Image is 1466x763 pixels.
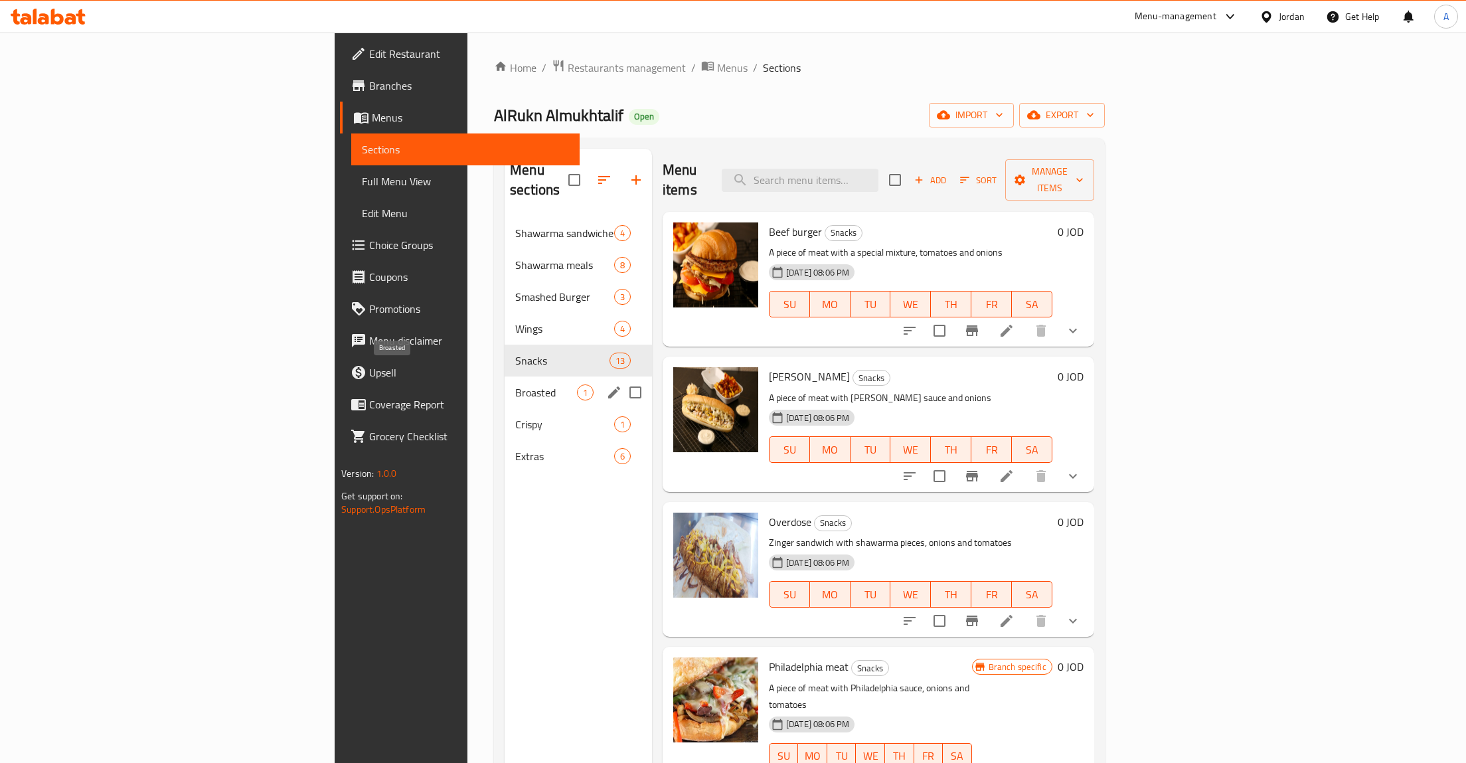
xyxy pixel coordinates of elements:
[1443,9,1449,24] span: A
[1057,460,1089,492] button: show more
[769,581,810,608] button: SU
[890,581,931,608] button: WE
[701,59,748,76] a: Menus
[568,60,686,76] span: Restaurants management
[663,160,706,200] h2: Menu items
[369,78,569,94] span: Branches
[620,164,652,196] button: Add section
[615,291,630,303] span: 3
[1016,163,1084,197] span: Manage items
[1025,605,1057,637] button: delete
[1135,9,1216,25] div: Menu-management
[1005,159,1094,201] button: Manage items
[769,535,1052,551] p: Zinger sandwich with shawarma pieces, onions and tomatoes
[1012,581,1052,608] button: SA
[856,295,886,314] span: TU
[369,396,569,412] span: Coverage Report
[1058,513,1084,531] h6: 0 JOD
[604,382,624,402] button: edit
[1017,585,1047,604] span: SA
[369,237,569,253] span: Choice Groups
[810,291,851,317] button: MO
[505,313,652,345] div: Wings4
[894,460,926,492] button: sort-choices
[673,367,758,452] img: Alfredo
[340,420,580,452] a: Grocery Checklist
[614,289,631,305] div: items
[769,291,810,317] button: SU
[717,60,748,76] span: Menus
[369,428,569,444] span: Grocery Checklist
[1058,367,1084,386] h6: 0 JOD
[369,46,569,62] span: Edit Restaurant
[936,585,966,604] span: TH
[956,315,988,347] button: Branch-specific-item
[971,291,1012,317] button: FR
[939,107,1003,124] span: import
[614,225,631,241] div: items
[552,59,686,76] a: Restaurants management
[505,377,652,408] div: Broasted1edit
[1017,295,1047,314] span: SA
[852,661,888,676] span: Snacks
[931,581,971,608] button: TH
[896,585,926,604] span: WE
[957,170,1000,191] button: Sort
[931,291,971,317] button: TH
[769,244,1052,261] p: A piece of meat with a special mixture, tomatoes and onions
[825,225,862,240] span: Snacks
[369,365,569,381] span: Upsell
[856,440,886,460] span: TU
[505,217,652,249] div: Shawarma sandwiches4
[936,440,966,460] span: TH
[505,440,652,472] div: Extras6
[722,169,878,192] input: search
[615,227,630,240] span: 4
[851,291,891,317] button: TU
[769,367,850,386] span: [PERSON_NAME]
[505,345,652,377] div: Snacks13
[610,355,630,367] span: 13
[960,173,997,188] span: Sort
[578,386,593,399] span: 1
[815,440,845,460] span: MO
[340,70,580,102] a: Branches
[515,448,614,464] span: Extras
[951,170,1005,191] span: Sort items
[372,110,569,126] span: Menus
[615,450,630,463] span: 6
[615,418,630,431] span: 1
[781,718,855,730] span: [DATE] 08:06 PM
[909,170,951,191] span: Add item
[909,170,951,191] button: Add
[614,321,631,337] div: items
[614,416,631,432] div: items
[1030,107,1094,124] span: export
[781,412,855,424] span: [DATE] 08:06 PM
[814,515,852,531] div: Snacks
[977,440,1007,460] span: FR
[515,289,614,305] span: Smashed Burger
[673,657,758,742] img: Philadelphia meat
[362,173,569,189] span: Full Menu View
[341,501,426,518] a: Support.OpsPlatform
[815,515,851,531] span: Snacks
[340,388,580,420] a: Coverage Report
[769,222,822,242] span: Beef burger
[340,357,580,388] a: Upsell
[983,661,1052,673] span: Branch specific
[769,680,972,713] p: A piece of meat with Philadelphia sauce, onions and tomatoes
[614,448,631,464] div: items
[515,321,614,337] div: Wings
[369,269,569,285] span: Coupons
[936,295,966,314] span: TH
[781,556,855,569] span: [DATE] 08:06 PM
[1012,436,1052,463] button: SA
[1279,9,1305,24] div: Jordan
[856,585,886,604] span: TU
[515,353,610,369] span: Snacks
[775,585,805,604] span: SU
[1058,222,1084,241] h6: 0 JOD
